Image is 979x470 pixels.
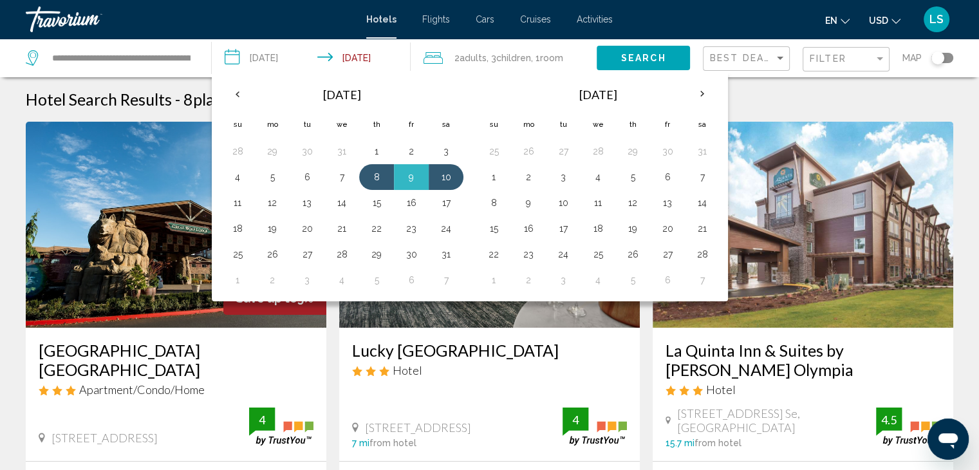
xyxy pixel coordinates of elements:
button: Day 1 [366,142,387,160]
button: Day 7 [331,168,352,186]
span: LS [929,13,944,26]
button: Day 6 [657,168,678,186]
img: Hotel image [26,122,326,328]
button: Day 6 [297,168,317,186]
button: Day 30 [401,245,422,263]
button: Travelers: 2 adults, 3 children [411,39,597,77]
button: Day 3 [553,271,573,289]
button: Day 4 [227,168,248,186]
th: [DATE] [255,79,429,110]
button: Day 18 [227,220,248,238]
span: , 1 [531,49,563,67]
button: Day 28 [331,245,352,263]
h1: Hotel Search Results [26,89,172,109]
span: Search [621,53,666,64]
span: Best Deals [710,53,778,63]
span: Map [902,49,922,67]
span: Filter [810,53,846,64]
button: Day 2 [262,271,283,289]
iframe: Button to launch messaging window [928,418,969,460]
a: Cruises [520,14,551,24]
span: Hotels [366,14,396,24]
button: Day 12 [622,194,643,212]
span: en [825,15,837,26]
button: Day 7 [692,168,713,186]
button: Day 5 [622,168,643,186]
button: Day 27 [657,245,678,263]
img: trustyou-badge.svg [563,408,627,446]
button: Day 16 [518,220,539,238]
button: Day 21 [331,220,352,238]
button: User Menu [920,6,953,33]
button: Next month [685,79,720,109]
button: Day 8 [366,168,387,186]
button: Check-in date: Jan 8, 2026 Check-out date: Jan 10, 2026 [212,39,411,77]
button: Day 4 [331,271,352,289]
button: Day 27 [553,142,573,160]
button: Day 2 [518,271,539,289]
button: Day 25 [588,245,608,263]
button: Day 27 [297,245,317,263]
button: Day 10 [553,194,573,212]
span: Hotel [393,363,422,377]
button: Day 4 [588,271,608,289]
button: Day 21 [692,220,713,238]
button: Day 26 [518,142,539,160]
a: Hotel image [653,122,953,328]
button: Day 11 [588,194,608,212]
button: Day 31 [692,142,713,160]
button: Day 28 [692,245,713,263]
button: Day 12 [262,194,283,212]
span: - [175,89,180,109]
span: [STREET_ADDRESS] [365,420,471,435]
button: Day 7 [692,271,713,289]
button: Day 28 [227,142,248,160]
button: Day 30 [297,142,317,160]
span: places to spend your time [193,89,374,109]
span: 15.7 mi [666,438,695,448]
span: 7 mi [352,438,369,448]
a: Lucky [GEOGRAPHIC_DATA] [352,341,627,360]
span: Flights [422,14,450,24]
button: Day 22 [366,220,387,238]
button: Change language [825,11,850,30]
button: Day 5 [366,271,387,289]
button: Day 31 [436,245,456,263]
button: Day 24 [436,220,456,238]
button: Day 3 [436,142,456,160]
a: [GEOGRAPHIC_DATA] [GEOGRAPHIC_DATA] [39,341,313,379]
button: Day 2 [518,168,539,186]
a: Activities [577,14,613,24]
button: Day 29 [366,245,387,263]
button: Day 1 [483,168,504,186]
button: Day 23 [401,220,422,238]
button: Search [597,46,690,70]
button: Day 19 [262,220,283,238]
span: Children [496,53,531,63]
button: Day 17 [553,220,573,238]
span: Apartment/Condo/Home [79,382,205,397]
button: Day 20 [657,220,678,238]
th: [DATE] [511,79,685,110]
span: 2 [454,49,487,67]
button: Day 7 [436,271,456,289]
button: Day 13 [657,194,678,212]
a: La Quinta Inn & Suites by [PERSON_NAME] Olympia [666,341,940,379]
a: Cars [476,14,494,24]
span: , 3 [487,49,531,67]
button: Day 1 [483,271,504,289]
button: Day 5 [262,168,283,186]
div: 3 star Hotel [666,382,940,397]
button: Day 9 [401,168,422,186]
button: Day 25 [483,142,504,160]
button: Day 30 [657,142,678,160]
button: Day 18 [588,220,608,238]
mat-select: Sort by [710,53,786,64]
button: Day 2 [401,142,422,160]
span: Adults [460,53,487,63]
